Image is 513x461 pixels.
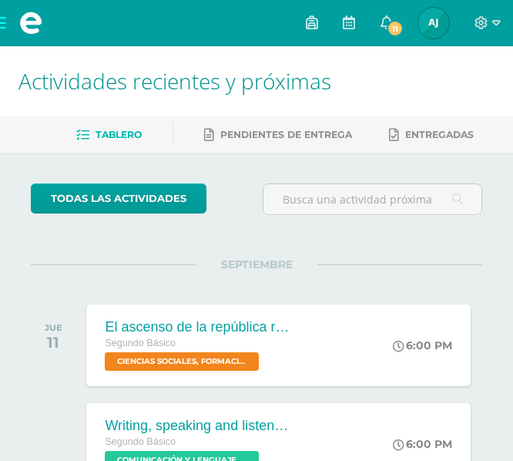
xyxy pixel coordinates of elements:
a: todas las Actividades [31,183,206,214]
span: SEPTIEMBRE [196,257,317,271]
div: JUE [45,322,62,333]
span: Actividades recientes y próximas [18,66,331,96]
span: 11 [387,20,404,37]
img: d6bd42da226ace9c498a16969a92391f.png [418,8,449,39]
span: Segundo Básico [105,436,176,447]
a: Pendientes de entrega [204,123,352,147]
span: Pendientes de entrega [220,129,352,140]
span: Tablero [96,129,142,140]
div: 11 [45,333,62,352]
div: El ascenso de la república romana [105,319,290,335]
span: CIENCIAS SOCIALES, FORMACIÓN CIUDADANA E INTERCULTURALIDAD 'Sección C' [105,352,259,371]
div: Writing, speaking and listening. [105,418,290,434]
input: Busca una actividad próxima aquí... [263,184,481,214]
a: Tablero [76,123,142,147]
div: 6:00 PM [393,338,452,352]
span: Segundo Básico [105,338,176,348]
div: 6:00 PM [393,437,452,451]
a: Entregadas [389,123,474,147]
span: Entregadas [405,129,474,140]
